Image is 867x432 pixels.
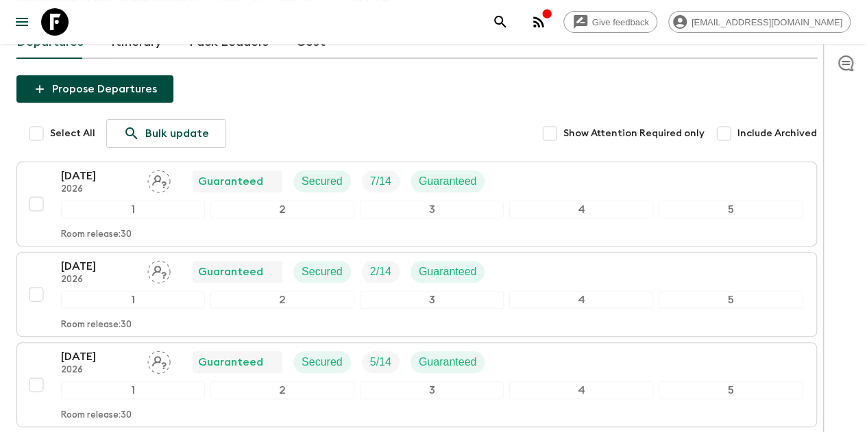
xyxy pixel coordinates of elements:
[61,184,136,195] p: 2026
[210,201,354,218] div: 2
[147,355,171,366] span: Assign pack leader
[293,351,351,373] div: Secured
[61,291,205,309] div: 1
[509,381,653,399] div: 4
[147,264,171,275] span: Assign pack leader
[61,229,132,240] p: Room release: 30
[659,291,803,309] div: 5
[61,365,136,376] p: 2026
[737,127,817,140] span: Include Archived
[563,127,705,140] span: Show Attention Required only
[61,258,136,275] p: [DATE]
[659,201,803,218] div: 5
[16,252,817,337] button: [DATE]2026Assign pack leaderGuaranteedSecuredTrip FillGuaranteed12345Room release:30
[659,381,803,399] div: 5
[509,291,653,309] div: 4
[509,201,653,218] div: 4
[668,11,851,33] div: [EMAIL_ADDRESS][DOMAIN_NAME]
[16,162,817,246] button: [DATE]2026Assign pack leaderGuaranteedSecuredTrip FillGuaranteed12345Room release:30
[293,261,351,283] div: Secured
[210,291,354,309] div: 2
[302,173,343,190] p: Secured
[302,354,343,370] p: Secured
[210,381,354,399] div: 2
[61,201,205,218] div: 1
[50,127,95,140] span: Select All
[487,8,514,36] button: search adventures
[419,354,477,370] p: Guaranteed
[684,17,850,27] span: [EMAIL_ADDRESS][DOMAIN_NAME]
[362,351,400,373] div: Trip Fill
[360,201,504,218] div: 3
[198,264,263,280] p: Guaranteed
[147,174,171,185] span: Assign pack leader
[302,264,343,280] p: Secured
[360,381,504,399] div: 3
[419,173,477,190] p: Guaranteed
[419,264,477,280] p: Guaranteed
[16,342,817,427] button: [DATE]2026Assign pack leaderGuaranteedSecuredTrip FillGuaranteed12345Room release:30
[16,75,173,103] button: Propose Departures
[585,17,657,27] span: Give feedback
[61,275,136,285] p: 2026
[61,320,132,331] p: Room release: 30
[61,410,132,421] p: Room release: 30
[362,261,400,283] div: Trip Fill
[61,168,136,184] p: [DATE]
[198,354,263,370] p: Guaranteed
[370,354,391,370] p: 5 / 14
[362,170,400,192] div: Trip Fill
[370,173,391,190] p: 7 / 14
[8,8,36,36] button: menu
[61,381,205,399] div: 1
[563,11,657,33] a: Give feedback
[106,119,226,148] a: Bulk update
[293,170,351,192] div: Secured
[145,125,209,142] p: Bulk update
[370,264,391,280] p: 2 / 14
[61,348,136,365] p: [DATE]
[360,291,504,309] div: 3
[198,173,263,190] p: Guaranteed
